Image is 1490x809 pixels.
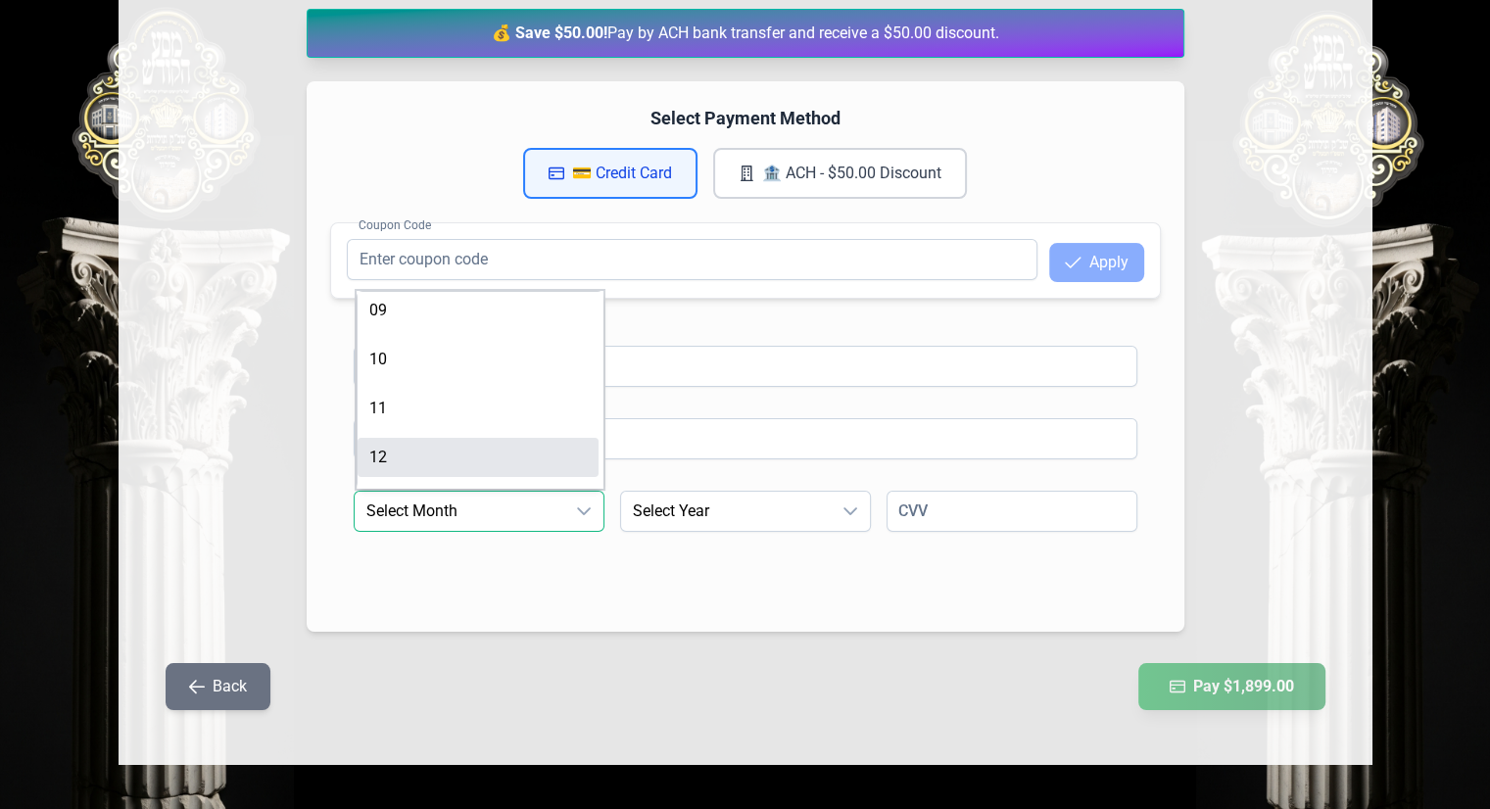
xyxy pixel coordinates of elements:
button: 💳 Credit Card [523,148,697,199]
span: Select Year [621,492,831,531]
button: Apply [1049,243,1144,282]
button: Pay $1,899.00 [1138,663,1325,710]
li: 11 [358,389,599,428]
div: dropdown trigger [831,492,870,531]
span: 09 [369,301,387,319]
button: 🏦 ACH - $50.00 Discount [713,148,967,199]
span: 12 [369,448,387,466]
li: 12 [358,438,599,477]
div: Pay by ACH bank transfer and receive a $50.00 discount. [307,9,1184,58]
input: Enter coupon code [347,239,1037,280]
strong: 💰 Save $50.00! [492,24,607,42]
button: Back [166,663,270,710]
li: 09 [358,291,599,330]
h4: Select Payment Method [330,105,1161,132]
div: dropdown trigger [564,492,603,531]
span: 10 [369,350,387,368]
li: 10 [358,340,599,379]
span: Select Month [355,492,564,531]
span: 11 [369,399,387,417]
